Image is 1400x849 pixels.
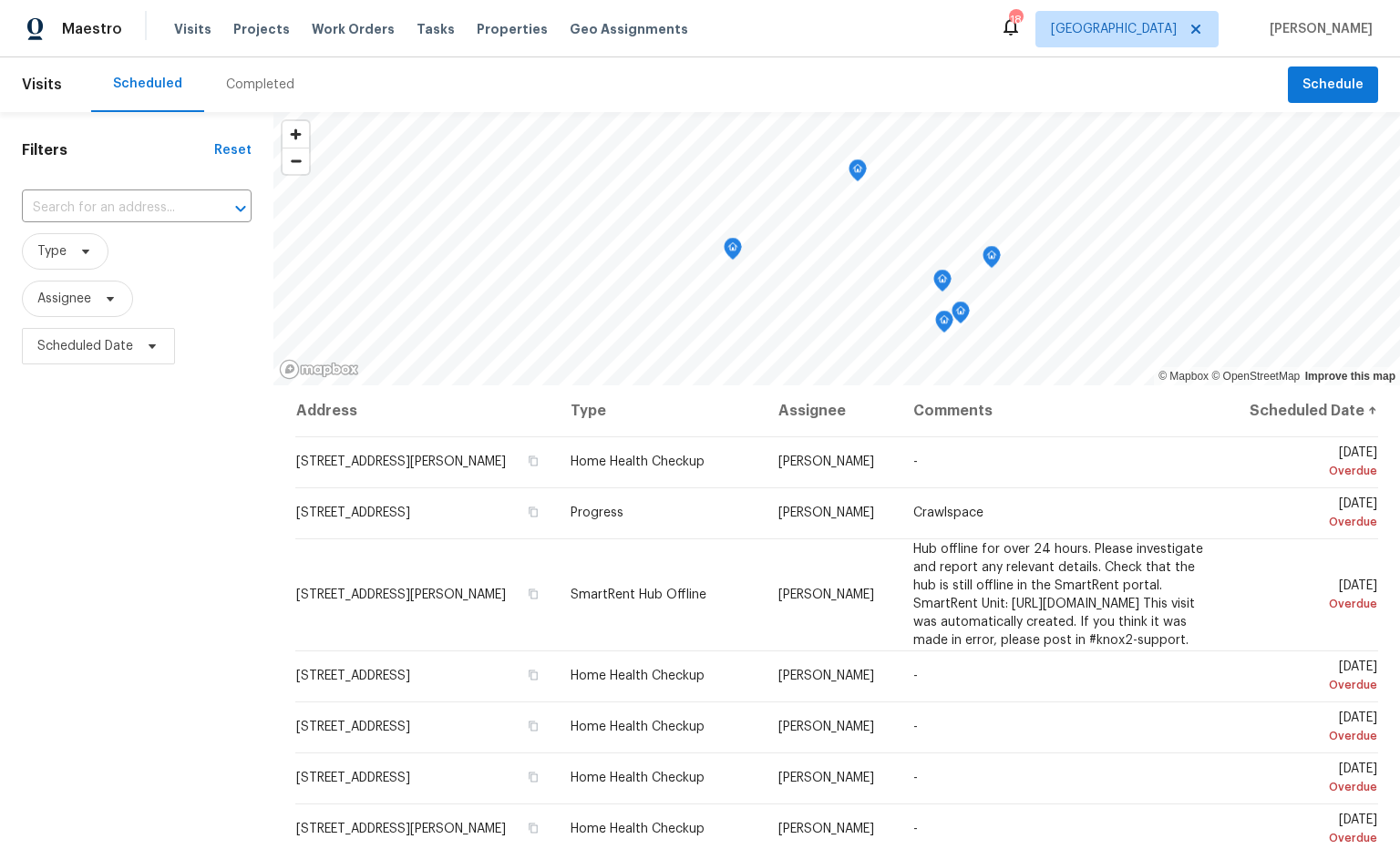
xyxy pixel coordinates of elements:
[295,385,556,436] th: Address
[525,586,541,602] button: Copy Address
[778,506,874,519] span: [PERSON_NAME]
[525,504,541,520] button: Copy Address
[1302,74,1364,97] span: Schedule
[913,823,918,835] span: -
[933,270,952,298] div: Map marker
[571,670,705,682] span: Home Health Checkup
[913,543,1203,647] span: Hub offline for over 24 hours. Please investigate and report any relevant details. Check that the...
[1239,829,1377,847] div: Overdue
[1051,20,1177,38] span: [GEOGRAPHIC_DATA]
[296,588,506,601] span: [STREET_ADDRESS][PERSON_NAME]
[913,455,918,468] span: -
[1239,595,1377,613] div: Overdue
[571,721,705,733] span: Home Health Checkup
[764,385,899,436] th: Assignee
[296,670,410,682] span: [STREET_ADDRESS]
[571,506,623,519] span: Progress
[1262,20,1373,38] span: [PERSON_NAME]
[22,141,214,159] h1: Filters
[312,20,395,38] span: Work Orders
[1239,579,1377,613] span: [DATE]
[899,385,1223,436] th: Comments
[1239,762,1377,796] span: [DATE]
[1158,370,1209,383] a: Mapbox
[525,453,541,469] button: Copy Address
[525,820,541,836] button: Copy Address
[113,75,182,93] div: Scheduled
[1224,385,1378,436] th: Scheduled Date ↑
[1239,676,1377,694] div: Overdue
[37,290,91,308] span: Assignee
[525,769,541,785] button: Copy Address
[1239,660,1377,694] span: [DATE]
[296,772,410,784] span: [STREET_ADDRESS]
[913,506,983,519] span: Crawlspace
[1239,813,1377,847] span: [DATE]
[571,588,706,601] span: SmartRent Hub Offline
[22,194,201,222] input: Search for an address...
[296,721,410,733] span: [STREET_ADDRESS]
[849,159,867,188] div: Map marker
[778,772,874,784] span: [PERSON_NAME]
[417,23,455,36] span: Tasks
[556,385,765,436] th: Type
[296,455,506,468] span: [STREET_ADDRESS][PERSON_NAME]
[913,772,918,784] span: -
[174,20,211,38] span: Visits
[778,823,874,835] span: [PERSON_NAME]
[571,823,705,835] span: Home Health Checkup
[1239,711,1377,745] span: [DATE]
[22,65,62,105] span: Visits
[477,20,548,38] span: Properties
[1239,727,1377,745] div: Overdue
[1239,497,1377,531] span: [DATE]
[283,148,309,174] button: Zoom out
[1239,462,1377,480] div: Overdue
[935,311,953,339] div: Map marker
[228,196,253,221] button: Open
[778,670,874,682] span: [PERSON_NAME]
[983,246,1001,274] div: Map marker
[283,121,309,148] button: Zoom in
[226,76,294,94] div: Completed
[62,20,122,38] span: Maestro
[1305,370,1395,383] a: Improve this map
[1239,778,1377,796] div: Overdue
[1288,66,1378,104] button: Schedule
[778,588,874,601] span: [PERSON_NAME]
[913,670,918,682] span: -
[37,242,67,261] span: Type
[233,20,290,38] span: Projects
[1042,385,1060,414] div: Map marker
[296,506,410,519] span: [STREET_ADDRESS]
[214,141,252,159] div: Reset
[571,772,705,784] span: Home Health Checkup
[296,823,506,835] span: [STREET_ADDRESS][PERSON_NAME]
[525,718,541,734] button: Copy Address
[1009,11,1022,29] div: 18
[283,148,309,174] span: Zoom out
[279,359,359,380] a: Mapbox homepage
[952,302,970,330] div: Map marker
[1239,513,1377,531] div: Overdue
[37,337,133,355] span: Scheduled Date
[1211,370,1300,383] a: OpenStreetMap
[724,238,742,266] div: Map marker
[778,721,874,733] span: [PERSON_NAME]
[525,667,541,683] button: Copy Address
[1239,446,1377,480] span: [DATE]
[570,20,688,38] span: Geo Assignments
[913,721,918,733] span: -
[571,455,705,468] span: Home Health Checkup
[273,112,1400,385] canvas: Map
[778,455,874,468] span: [PERSON_NAME]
